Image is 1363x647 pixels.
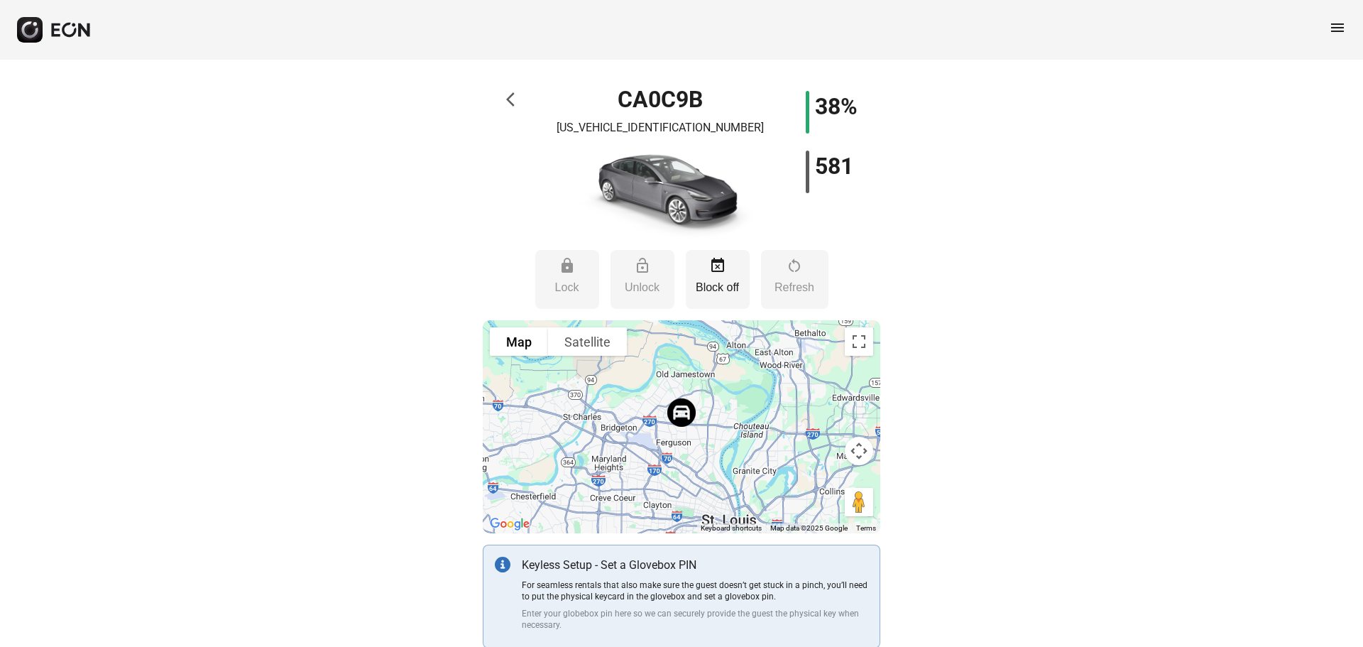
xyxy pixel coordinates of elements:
button: Keyboard shortcuts [701,523,762,533]
button: Map camera controls [845,437,873,465]
img: car [561,142,760,241]
button: Drag Pegman onto the map to open Street View [845,488,873,516]
p: For seamless rentals that also make sure the guest doesn’t get stuck in a pinch, you’ll need to p... [522,580,868,602]
p: Block off [693,279,743,296]
p: Keyless Setup - Set a Glovebox PIN [522,557,868,574]
h1: CA0C9B [618,91,703,108]
img: info [495,557,510,572]
a: Open this area in Google Maps (opens a new window) [486,515,533,533]
p: Enter your globebox pin here so we can securely provide the guest the physical key when necessary. [522,608,868,631]
button: Show satellite imagery [548,327,627,356]
a: Terms (opens in new tab) [856,524,876,532]
span: event_busy [709,257,726,274]
span: Map data ©2025 Google [770,524,848,532]
p: [US_VEHICLE_IDENTIFICATION_NUMBER] [557,119,764,136]
button: Toggle fullscreen view [845,327,873,356]
span: arrow_back_ios [506,91,523,108]
img: Google [486,515,533,533]
button: Show street map [490,327,548,356]
h1: 581 [815,158,853,175]
button: Block off [686,250,750,309]
span: menu [1329,19,1346,36]
h1: 38% [815,98,858,115]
